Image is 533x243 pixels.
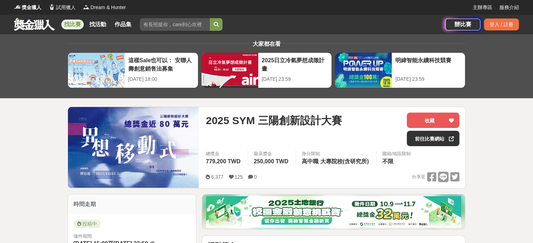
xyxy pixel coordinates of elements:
[206,158,240,164] span: 779,200 TWD
[302,158,319,164] span: 高中職
[382,150,411,157] div: 國籍/地區限制
[320,158,369,164] span: 大專院校(含研究所)
[206,113,342,128] span: 2025 SYM 三陽創新設計大賽
[206,196,461,228] img: d20b4788-230c-4a26-8bab-6e291685a538.png
[499,4,519,11] a: 服務介紹
[68,194,196,214] div: 時間走期
[211,174,223,180] span: 6,377
[445,19,480,30] a: 辦比賽
[68,52,198,88] a: 這樣Sale也可以： 安聯人壽創意銷售法募集[DATE] 18:00
[140,18,210,31] input: 有長照挺你，care到心坎裡！青春出手，拍出照顧 影音徵件活動
[302,150,371,157] div: 身分限制
[56,4,76,11] span: 試用獵人
[251,41,282,47] span: 大家都在看
[83,3,90,10] img: Logo
[14,3,21,10] img: Logo
[484,19,519,30] div: 登入 / 註冊
[254,150,290,157] span: 最高獎金
[74,220,101,228] span: 投稿中
[61,20,84,29] a: 找比賽
[262,56,328,72] div: 2025日立冷氣夢想成徵計畫
[112,20,134,29] a: 作品集
[254,174,257,180] span: 0
[74,234,92,239] span: 徵件期間
[22,4,41,11] span: 獎金獵人
[395,76,462,83] div: [DATE] 23:59
[48,4,76,11] a: Logo試用獵人
[83,4,126,11] a: LogoDream & Hunter
[206,150,242,157] span: 總獎金
[14,4,41,11] a: Logo獎金獵人
[68,107,199,188] img: Cover Image
[90,4,126,11] span: Dream & Hunter
[335,52,465,88] a: 明緯智能永續科技競賽[DATE] 23:59
[87,20,109,29] a: 找活動
[473,4,492,11] a: 主辦專區
[412,172,425,182] span: 分享至
[254,158,288,164] span: 250,000 TWD
[201,52,332,88] a: 2025日立冷氣夢想成徵計畫[DATE] 23:59
[382,158,394,164] span: 不限
[128,56,194,72] div: 這樣Sale也可以： 安聯人壽創意銷售法募集
[395,56,462,72] div: 明緯智能永續科技競賽
[407,113,459,128] button: 收藏
[235,174,243,180] span: 125
[407,131,459,146] a: 前往比賽網站
[128,76,194,83] div: [DATE] 18:00
[262,76,328,83] div: [DATE] 23:59
[48,3,55,10] img: Logo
